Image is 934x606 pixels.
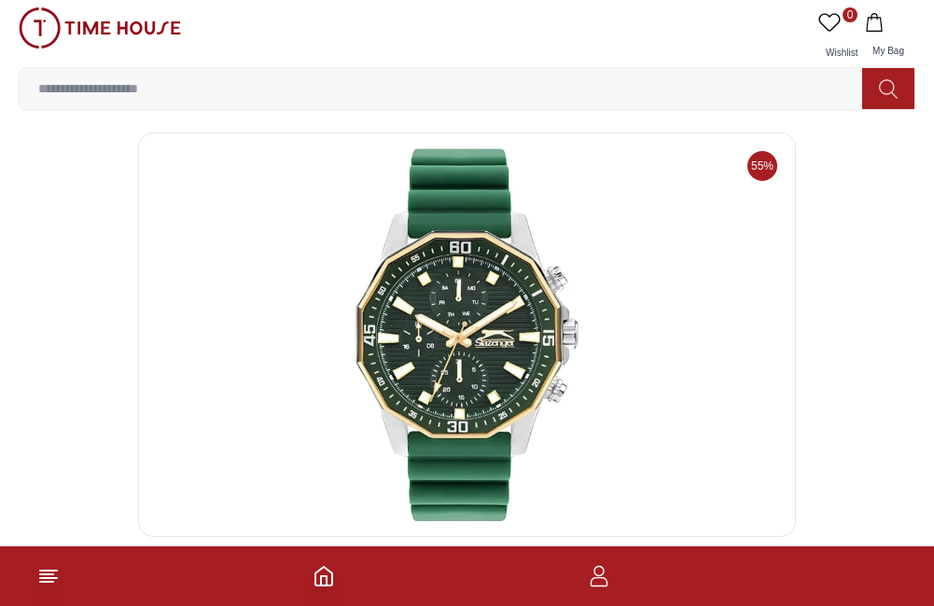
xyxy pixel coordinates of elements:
button: My Bag [861,7,915,67]
span: My Bag [865,46,912,56]
span: 55% [747,151,777,181]
span: 0 [843,7,857,22]
a: 0Wishlist [815,7,861,67]
img: ... [19,7,181,48]
img: Slazenger Men's Multi Function Black Dial Watch - SL.9.2298.2.01 [154,148,780,521]
span: Wishlist [818,48,865,58]
a: Home [313,565,335,587]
